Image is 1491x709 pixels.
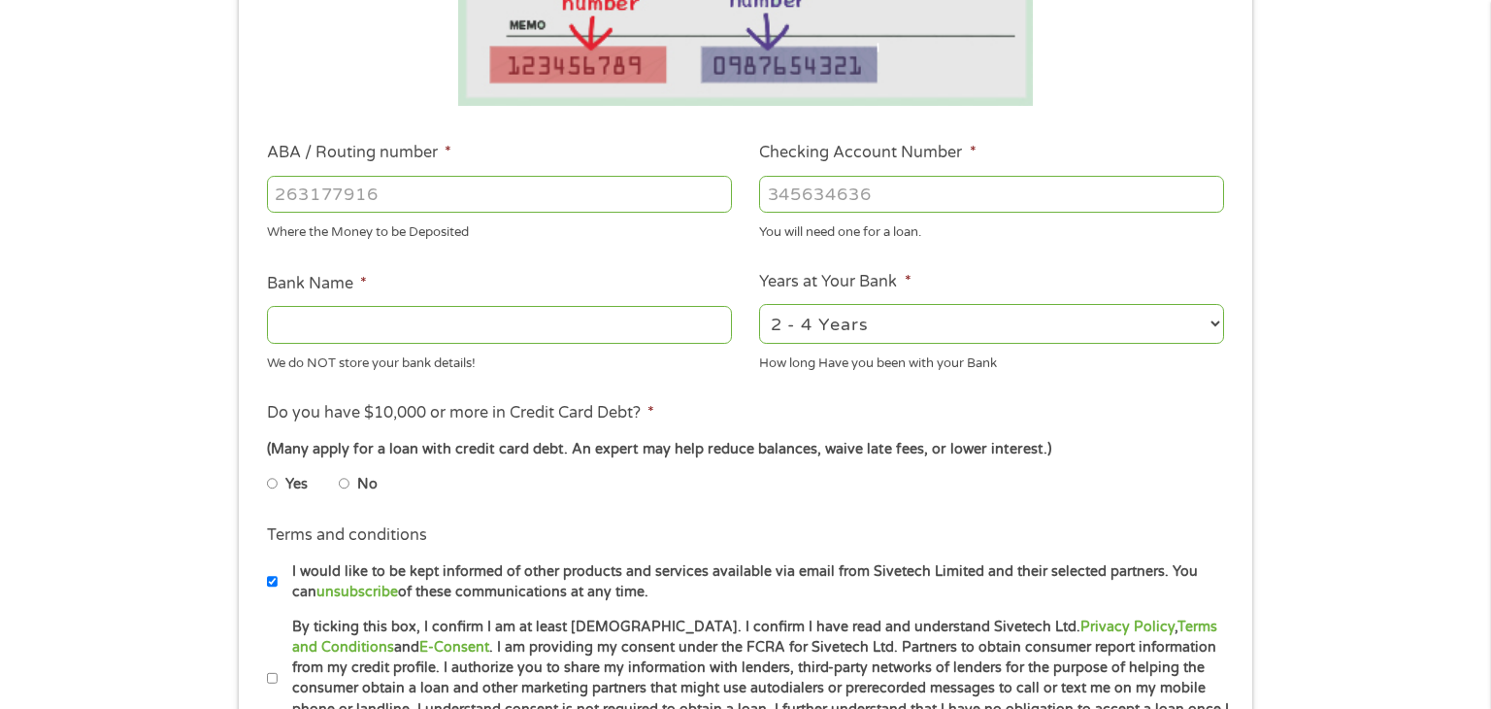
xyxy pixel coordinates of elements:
[357,474,378,495] label: No
[267,143,451,163] label: ABA / Routing number
[267,403,654,423] label: Do you have $10,000 or more in Credit Card Debt?
[759,347,1224,373] div: How long Have you been with your Bank
[419,639,489,656] a: E-Consent
[285,474,308,495] label: Yes
[1080,619,1175,635] a: Privacy Policy
[759,176,1224,213] input: 345634636
[278,561,1230,603] label: I would like to be kept informed of other products and services available via email from Sivetech...
[759,217,1224,243] div: You will need one for a loan.
[759,272,911,292] label: Years at Your Bank
[267,439,1224,460] div: (Many apply for a loan with credit card debt. An expert may help reduce balances, waive late fees...
[267,217,732,243] div: Where the Money to be Deposited
[267,525,427,546] label: Terms and conditions
[316,584,398,600] a: unsubscribe
[267,274,367,294] label: Bank Name
[267,176,732,213] input: 263177916
[267,347,732,373] div: We do NOT store your bank details!
[292,619,1217,656] a: Terms and Conditions
[759,143,976,163] label: Checking Account Number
